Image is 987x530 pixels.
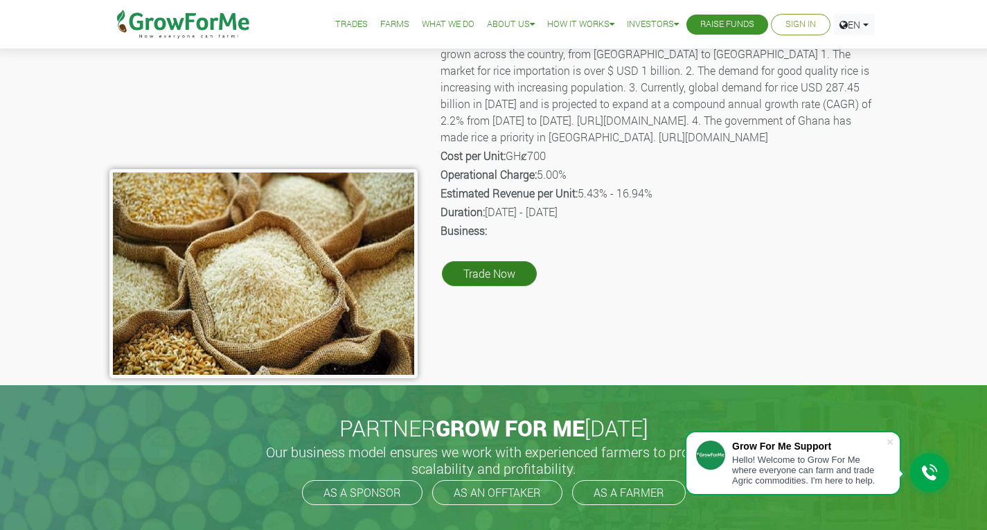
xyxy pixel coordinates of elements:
p: [DATE] - [DATE] [441,204,876,220]
a: Trade Now [442,261,537,286]
a: Farms [380,17,409,32]
a: AS AN OFFTAKER [432,480,562,505]
b: Operational Charge: [441,167,537,182]
a: Raise Funds [700,17,754,32]
a: How it Works [547,17,614,32]
b: Cost per Unit: [441,148,506,163]
a: About Us [487,17,535,32]
a: AS A SPONSOR [302,480,423,505]
a: What We Do [422,17,474,32]
h5: Our business model ensures we work with experienced farmers to promote scalability and profitabil... [251,443,736,477]
a: Trades [335,17,368,32]
div: Grow For Me Support [732,441,886,452]
a: AS A FARMER [572,480,686,505]
b: Business: [441,223,487,238]
a: Sign In [785,17,816,32]
div: Hello! Welcome to Grow For Me where everyone can farm and trade Agric commodities. I'm here to help. [732,454,886,486]
span: GROW FOR ME [436,413,585,443]
b: Duration: [441,204,485,219]
a: Investors [627,17,679,32]
img: growforme image [109,169,418,378]
h2: PARTNER [DATE] [115,415,873,441]
b: Estimated Revenue per Unit: [441,186,578,200]
a: EN [833,14,875,35]
p: GHȼ700 [441,148,876,164]
p: 5.43% - 16.94% [441,185,876,202]
p: 5.00% [441,166,876,183]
